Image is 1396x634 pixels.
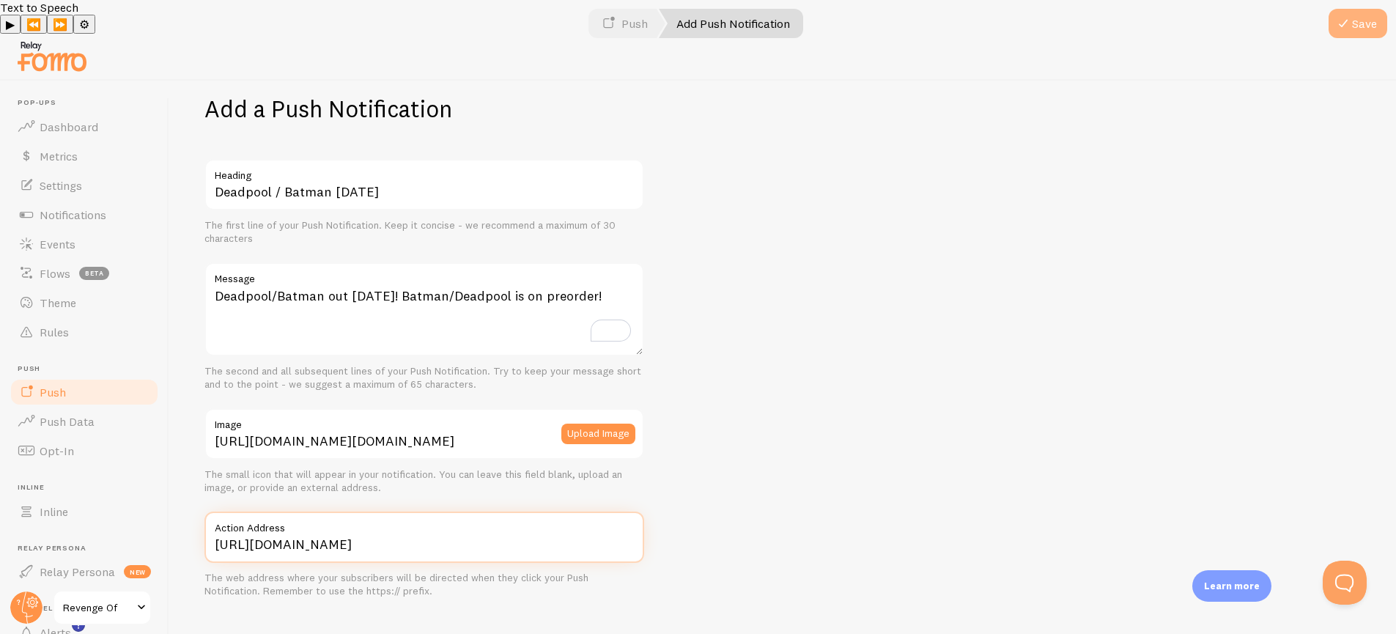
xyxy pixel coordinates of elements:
iframe: Help Scout Beacon - Open [1323,561,1367,605]
span: Dashboard [40,119,98,134]
label: Action Address [204,512,644,537]
span: Relay Persona [40,564,115,579]
svg: <p>Watch New Feature Tutorials!</p> [72,619,85,632]
a: Relay Persona new [9,557,160,586]
div: The second and all subsequent lines of your Push Notification. Try to keep your message short and... [204,365,644,391]
span: Inline [18,483,160,493]
h1: Add a Push Notification [204,94,1361,124]
button: Settings [73,15,95,34]
span: Flows [40,266,70,281]
span: Push [18,364,160,374]
span: Opt-In [40,443,74,458]
a: Push Data [9,407,160,436]
a: Metrics [9,141,160,171]
div: The first line of your Push Notification. Keep it concise - we recommend a maximum of 30 characters [204,219,644,245]
a: Notifications [9,200,160,229]
span: Relay Persona [18,544,160,553]
span: Theme [40,295,76,310]
a: Revenge Of [53,590,152,625]
span: Pop-ups [18,98,160,108]
p: Learn more [1204,579,1260,593]
span: Events [40,237,75,251]
span: beta [79,267,109,280]
span: Revenge Of [63,599,133,616]
button: Previous [21,15,47,34]
a: Events [9,229,160,259]
span: Settings [40,178,82,193]
label: Message [204,262,644,287]
span: new [124,565,151,578]
div: Learn more [1192,570,1271,602]
span: Metrics [40,149,78,163]
button: Forward [47,15,73,34]
span: Rules [40,325,69,339]
span: Push Data [40,414,95,429]
label: Heading [204,159,644,184]
a: Inline [9,497,160,526]
div: The small icon that will appear in your notification. You can leave this field blank, upload an i... [204,468,644,494]
div: The web address where your subscribers will be directed when they click your Push Notification. R... [204,572,644,597]
a: Theme [9,288,160,317]
a: Flows beta [9,259,160,288]
a: Opt-In [9,436,160,465]
label: Image [204,408,644,433]
textarea: To enrich screen reader interactions, please activate Accessibility in Grammarly extension settings [204,262,644,356]
span: Inline [40,504,68,519]
span: Push [40,385,66,399]
a: Settings [9,171,160,200]
button: Upload Image [561,424,635,444]
a: Push [9,377,160,407]
a: Dashboard [9,112,160,141]
img: fomo-relay-logo-orange.svg [15,37,89,75]
span: Notifications [40,207,106,222]
a: Rules [9,317,160,347]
